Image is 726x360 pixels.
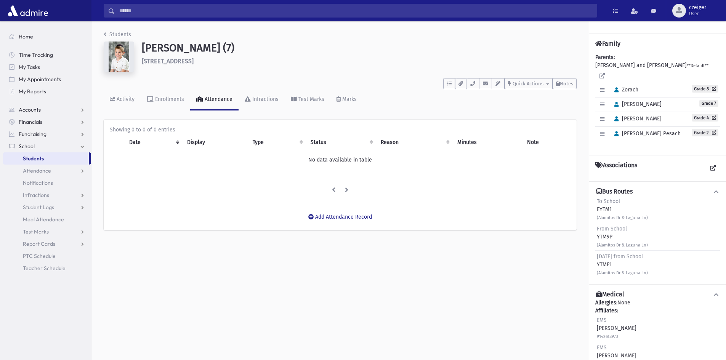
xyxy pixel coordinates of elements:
div: [PERSON_NAME] [597,316,636,340]
span: [DATE] from School [597,253,643,260]
span: Students [23,155,44,162]
div: Infractions [251,96,279,102]
span: Teacher Schedule [23,265,66,272]
a: Teacher Schedule [3,262,91,274]
span: Home [19,33,33,40]
a: Meal Attendance [3,213,91,226]
div: Attendance [203,96,232,102]
b: Affiliates: [595,307,618,314]
span: Notes [560,81,573,86]
a: School [3,140,91,152]
a: Time Tracking [3,49,91,61]
small: 9142618973 [597,334,618,339]
a: Students [3,152,89,165]
div: YTM9P [597,225,648,249]
span: Quick Actions [513,81,543,86]
span: Accounts [19,106,41,113]
a: Notifications [3,177,91,189]
a: Attendance [3,165,91,177]
th: Status: activate to sort column ascending [306,134,376,151]
span: [PERSON_NAME] Pesach [611,130,681,137]
span: Meal Attendance [23,216,64,223]
small: (Alamitos Dr & Laguna Ln) [597,243,648,248]
h4: Bus Routes [596,188,633,196]
a: My Tasks [3,61,91,73]
span: Zorach [611,86,638,93]
span: Notifications [23,179,53,186]
a: Student Logs [3,201,91,213]
div: Test Marks [297,96,324,102]
span: Report Cards [23,240,55,247]
a: Report Cards [3,238,91,250]
a: Infractions [239,89,285,110]
a: My Reports [3,85,91,98]
input: Search [115,4,597,18]
a: Infractions [3,189,91,201]
th: Date: activate to sort column ascending [125,134,182,151]
button: Bus Routes [595,188,720,196]
a: My Appointments [3,73,91,85]
a: PTC Schedule [3,250,91,262]
a: Accounts [3,104,91,116]
h6: [STREET_ADDRESS] [142,58,577,65]
b: Allergies: [595,299,617,306]
a: Attendance [190,89,239,110]
span: From School [597,226,627,232]
span: Infractions [23,192,49,198]
span: [PERSON_NAME] [611,101,662,107]
small: (Alamitos Dr & Laguna Ln) [597,270,648,275]
span: EMS [597,344,607,351]
a: Fundraising [3,128,91,140]
img: AdmirePro [6,3,50,18]
h4: Associations [595,162,637,175]
a: Grade 8 [692,85,718,93]
span: Attendance [23,167,51,174]
div: Showing 0 to 0 of 0 entries [110,126,571,134]
a: Students [104,31,131,38]
a: Financials [3,116,91,128]
td: No data available in table [110,151,571,169]
button: Quick Actions [505,78,553,89]
span: My Reports [19,88,46,95]
a: Activity [104,89,141,110]
small: (Alamitos Dr & Laguna Ln) [597,215,648,220]
div: Marks [341,96,357,102]
span: Grade 7 [699,100,718,107]
span: School [19,143,35,150]
div: EYTM1 [597,197,648,221]
b: Parents: [595,54,615,61]
span: Fundraising [19,131,46,138]
button: Medical [595,291,720,299]
th: Note [522,134,571,151]
span: My Tasks [19,64,40,70]
span: To School [597,198,620,205]
a: Enrollments [141,89,190,110]
div: [PERSON_NAME] and [PERSON_NAME] [595,53,720,149]
span: Time Tracking [19,51,53,58]
a: Home [3,30,91,43]
th: Display [183,134,248,151]
th: Minutes [453,134,522,151]
nav: breadcrumb [104,30,131,42]
span: My Appointments [19,76,61,83]
h4: Family [595,40,620,47]
span: Test Marks [23,228,49,235]
span: Financials [19,118,42,125]
div: YTMF1 [597,253,648,277]
button: Notes [553,78,577,89]
a: Test Marks [3,226,91,238]
h1: [PERSON_NAME] (7) [142,42,577,54]
th: Reason: activate to sort column ascending [376,134,453,151]
div: Activity [115,96,135,102]
a: Grade 4 [692,114,718,122]
a: Grade 2 [692,129,718,136]
span: PTC Schedule [23,253,56,259]
span: [PERSON_NAME] [611,115,662,122]
span: Student Logs [23,204,54,211]
div: Enrollments [154,96,184,102]
a: View all Associations [706,162,720,175]
a: Test Marks [285,89,330,110]
span: EMS [597,317,607,323]
a: Marks [330,89,363,110]
h4: Medical [596,291,624,299]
